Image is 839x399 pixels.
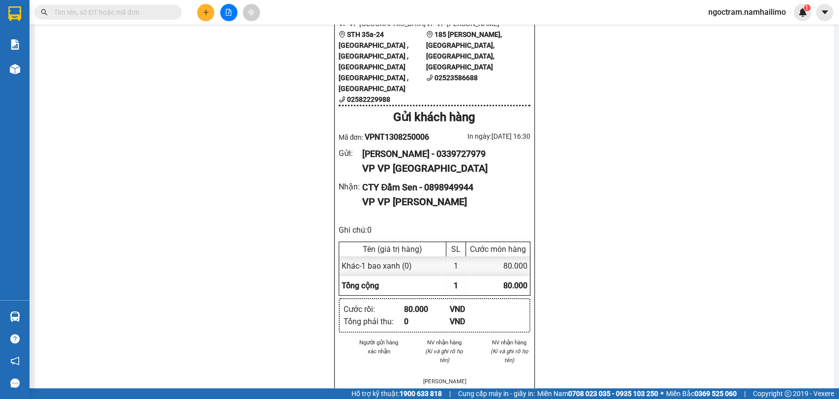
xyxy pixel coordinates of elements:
span: question-circle [10,334,20,343]
input: Tìm tên, số ĐT hoặc mã đơn [54,7,170,18]
span: plus [203,9,209,16]
div: Tên (giá trị hàng) [342,245,443,254]
strong: 0708 023 035 - 0935 103 250 [568,390,658,398]
b: 02582229988 [347,95,390,103]
i: (Kí và ghi rõ họ tên) [425,348,463,364]
span: Khác - 1 bao xanh (0) [342,261,412,271]
span: VPNT1308250006 [365,132,429,142]
div: Tổng phải thu : [344,315,404,328]
div: 80.000 [404,303,450,315]
div: Mã đơn: [339,131,434,143]
span: ngoctram.namhailimo [700,6,794,18]
span: Miền Nam [537,388,658,399]
b: STH 35a-24 [GEOGRAPHIC_DATA] , [GEOGRAPHIC_DATA] , [GEOGRAPHIC_DATA] [GEOGRAPHIC_DATA] , [GEOGRAP... [339,31,408,92]
sup: 1 [804,4,810,11]
img: logo-vxr [8,6,21,21]
b: 185 [PERSON_NAME], [GEOGRAPHIC_DATA], [GEOGRAPHIC_DATA], [GEOGRAPHIC_DATA] [426,31,502,71]
div: 0 [404,315,450,328]
div: Ghi chú: 0 [339,224,530,236]
button: aim [243,4,260,21]
span: Cung cấp máy in - giấy in: [458,388,535,399]
li: [PERSON_NAME] [423,377,465,386]
div: VP VP [GEOGRAPHIC_DATA] [362,161,522,176]
span: phone [339,96,346,103]
div: VND [449,315,495,328]
div: Gửi : [339,147,363,159]
span: caret-down [820,8,829,17]
strong: 0369 525 060 [694,390,737,398]
span: search [41,9,48,16]
span: 1 [805,4,809,11]
div: Gửi khách hàng [339,108,530,127]
div: In ngày: [DATE] 16:30 [434,131,530,142]
span: message [10,378,20,388]
span: 80.000 [503,281,527,290]
span: | [744,388,746,399]
button: file-add [220,4,237,21]
span: phone [426,74,433,81]
span: Miền Bắc [666,388,737,399]
i: (Kí và ghi rõ họ tên) [491,348,528,364]
div: Cước rồi : [344,303,404,315]
img: icon-new-feature [798,8,807,17]
li: Người gửi hàng xác nhận [358,338,400,356]
span: aim [248,9,255,16]
li: NV nhận hàng [489,338,530,347]
img: warehouse-icon [10,64,20,74]
img: solution-icon [10,39,20,50]
span: environment [339,31,346,38]
div: CTY Đầm Sen - 0898949944 [362,181,522,194]
div: 1 [446,256,466,276]
div: VND [449,303,495,315]
img: warehouse-icon [10,311,20,322]
span: file-add [225,9,232,16]
span: environment [426,31,433,38]
span: copyright [784,390,791,397]
span: 1 [454,281,458,290]
span: notification [10,356,20,366]
div: 80.000 [466,256,530,276]
b: 02523586688 [434,74,478,82]
strong: 1900 633 818 [400,390,442,398]
div: Cước món hàng [468,245,527,254]
div: Nhận : [339,181,363,193]
div: [PERSON_NAME] - 0339727979 [362,147,522,161]
span: | [449,388,451,399]
div: SL [449,245,463,254]
span: ⚪️ [661,392,664,396]
span: Hỗ trợ kỹ thuật: [351,388,442,399]
div: VP VP [PERSON_NAME] [362,194,522,210]
button: caret-down [816,4,833,21]
button: plus [197,4,214,21]
span: Tổng cộng [342,281,379,290]
li: NV nhận hàng [423,338,465,347]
